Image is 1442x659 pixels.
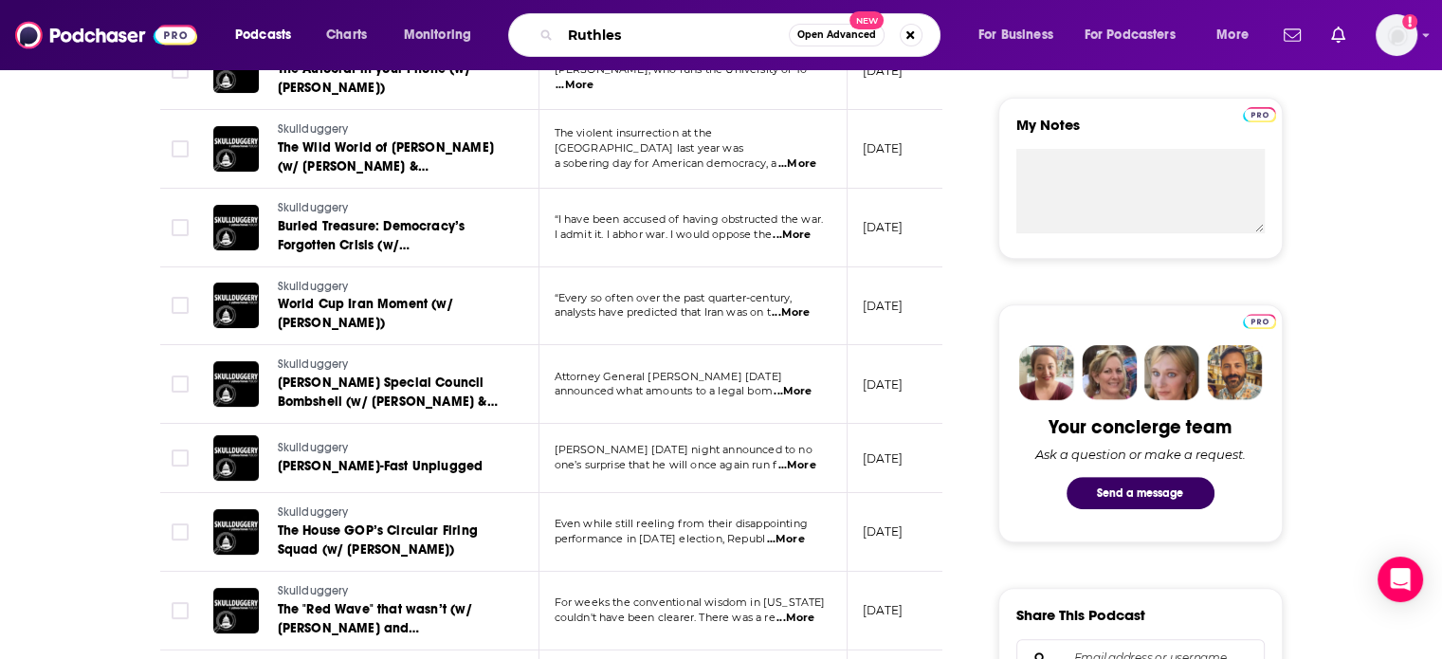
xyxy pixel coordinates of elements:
[278,217,505,255] a: Buried Treasure: Democracy’s Forgotten Crisis (w/ [PERSON_NAME])
[278,218,465,272] span: Buried Treasure: Democracy’s Forgotten Crisis (w/ [PERSON_NAME])
[555,228,772,241] span: I admit it. I abhor war. I would oppose the
[278,138,505,176] a: The Wild World of [PERSON_NAME] (w/ [PERSON_NAME] & [PERSON_NAME])
[789,24,885,46] button: Open AdvancedNew
[797,30,876,40] span: Open Advanced
[278,522,478,558] span: The House GOP’s Circular Firing Squad (w/ [PERSON_NAME])
[555,212,824,226] span: “I have been accused of having obstructed the war.
[1243,314,1276,329] img: Podchaser Pro
[555,305,771,319] span: analysts have predicted that Iran was on t
[1323,19,1353,51] a: Show notifications dropdown
[863,376,904,393] p: [DATE]
[560,20,789,50] input: Search podcasts, credits, & more...
[1402,14,1417,29] svg: Add a profile image
[1035,447,1246,462] div: Ask a question or make a request.
[278,522,505,559] a: The House GOP’s Circular Firing Squad (w/ [PERSON_NAME])
[778,458,816,473] span: ...More
[278,295,505,333] a: World Cup Iran Moment (w/ [PERSON_NAME])
[172,297,189,314] span: Toggle select row
[1376,14,1417,56] button: Show profile menu
[278,458,484,474] span: [PERSON_NAME]-Fast Unplugged
[278,583,505,600] a: Skullduggery
[776,611,814,626] span: ...More
[526,13,958,57] div: Search podcasts, credits, & more...
[278,440,503,457] a: Skullduggery
[556,78,593,93] span: ...More
[278,279,505,296] a: Skullduggery
[278,600,505,638] a: The "Red Wave" that wasn’t (w/ [PERSON_NAME] and [PERSON_NAME])
[278,584,349,597] span: Skullduggery
[278,505,349,519] span: Skullduggery
[863,450,904,467] p: [DATE]
[1376,14,1417,56] img: User Profile
[863,602,904,618] p: [DATE]
[278,122,349,136] span: Skullduggery
[391,20,496,50] button: open menu
[222,20,316,50] button: open menu
[1049,415,1232,439] div: Your concierge team
[555,595,826,609] span: For weeks the conventional wisdom in [US_STATE]
[1276,19,1308,51] a: Show notifications dropdown
[773,228,811,243] span: ...More
[278,121,505,138] a: Skullduggery
[172,375,189,393] span: Toggle select row
[172,62,189,79] span: Toggle select row
[1067,477,1214,509] button: Send a message
[278,504,505,522] a: Skullduggery
[404,22,471,48] span: Monitoring
[555,611,776,624] span: couldn't have been clearer. There was a re
[555,532,766,545] span: performance in [DATE] election, Republ
[172,523,189,540] span: Toggle select row
[863,219,904,235] p: [DATE]
[863,140,904,156] p: [DATE]
[278,201,349,214] span: Skullduggery
[278,200,505,217] a: Skullduggery
[1016,606,1145,624] h3: Share This Podcast
[1019,345,1074,400] img: Sydney Profile
[555,517,808,530] span: Even while still reeling from their disappointing
[778,156,816,172] span: ...More
[278,375,498,429] span: [PERSON_NAME] Special Council Bombshell (w/ [PERSON_NAME] & [PERSON_NAME] [PERSON_NAME])
[1216,22,1249,48] span: More
[1376,14,1417,56] span: Logged in as gbrussel
[1072,20,1203,50] button: open menu
[555,291,793,304] span: “Every so often over the past quarter-century,
[278,357,505,374] a: Skullduggery
[774,384,812,399] span: ...More
[978,22,1053,48] span: For Business
[555,370,782,383] span: Attorney General [PERSON_NAME] [DATE]
[772,305,810,320] span: ...More
[15,17,197,53] img: Podchaser - Follow, Share and Rate Podcasts
[172,140,189,157] span: Toggle select row
[1207,345,1262,400] img: Jon Profile
[235,22,291,48] span: Podcasts
[278,457,503,476] a: [PERSON_NAME]-Fast Unplugged
[1378,557,1423,602] div: Open Intercom Messenger
[1082,345,1137,400] img: Barbara Profile
[1085,22,1176,48] span: For Podcasters
[1243,107,1276,122] img: Podchaser Pro
[278,296,453,331] span: World Cup Iran Moment (w/ [PERSON_NAME])
[172,449,189,467] span: Toggle select row
[1144,345,1199,400] img: Jules Profile
[555,458,777,471] span: one’s surprise that he will once again run f
[278,139,494,193] span: The Wild World of [PERSON_NAME] (w/ [PERSON_NAME] & [PERSON_NAME])
[1243,104,1276,122] a: Pro website
[278,60,505,98] a: The Autocrat in your Phone (w/ [PERSON_NAME])
[1203,20,1272,50] button: open menu
[278,374,505,412] a: [PERSON_NAME] Special Council Bombshell (w/ [PERSON_NAME] & [PERSON_NAME] [PERSON_NAME])
[555,126,743,155] span: The violent insurrection at the [GEOGRAPHIC_DATA] last year was
[278,441,349,454] span: Skullduggery
[278,280,349,293] span: Skullduggery
[172,219,189,236] span: Toggle select row
[555,384,773,397] span: announced what amounts to a legal bom
[863,63,904,79] p: [DATE]
[172,602,189,619] span: Toggle select row
[314,20,378,50] a: Charts
[278,357,349,371] span: Skullduggery
[555,443,812,456] span: [PERSON_NAME] [DATE] night announced to no
[1243,311,1276,329] a: Pro website
[863,523,904,540] p: [DATE]
[767,532,805,547] span: ...More
[326,22,367,48] span: Charts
